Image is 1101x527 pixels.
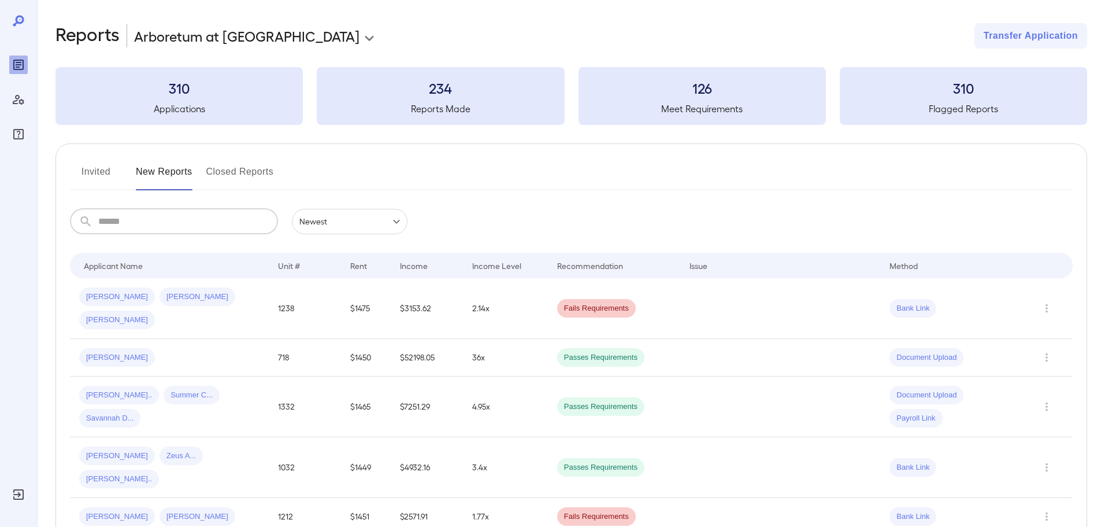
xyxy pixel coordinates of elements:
[55,79,303,97] h3: 310
[400,259,428,272] div: Income
[557,259,623,272] div: Recommendation
[889,352,963,363] span: Document Upload
[70,163,122,190] button: Invited
[557,462,644,473] span: Passes Requirements
[55,102,303,116] h5: Applications
[391,377,463,437] td: $7251.29
[463,339,547,377] td: 36x
[79,315,155,326] span: [PERSON_NAME]
[889,462,936,473] span: Bank Link
[134,27,359,45] p: Arboretum at [GEOGRAPHIC_DATA]
[164,390,220,401] span: Summer C...
[160,511,235,522] span: [PERSON_NAME]
[341,437,391,498] td: $1449
[889,259,918,272] div: Method
[840,102,1087,116] h5: Flagged Reports
[269,339,341,377] td: 718
[463,437,547,498] td: 3.4x
[1037,299,1056,318] button: Row Actions
[341,278,391,339] td: $1475
[341,339,391,377] td: $1450
[889,511,936,522] span: Bank Link
[292,209,407,234] div: Newest
[1037,397,1056,416] button: Row Actions
[160,451,203,462] span: Zeus A...
[391,278,463,339] td: $3153.62
[79,390,159,401] span: [PERSON_NAME]..
[889,303,936,314] span: Bank Link
[317,79,564,97] h3: 234
[974,23,1087,49] button: Transfer Application
[557,401,644,412] span: Passes Requirements
[1037,348,1056,367] button: Row Actions
[391,339,463,377] td: $52198.05
[889,413,942,424] span: Payroll Link
[840,79,1087,97] h3: 310
[79,292,155,303] span: [PERSON_NAME]
[79,474,159,485] span: [PERSON_NAME]..
[206,163,274,190] button: Closed Reports
[889,390,963,401] span: Document Upload
[579,79,826,97] h3: 126
[84,259,143,272] div: Applicant Name
[136,163,192,190] button: New Reports
[55,67,1087,125] summary: 310Applications234Reports Made126Meet Requirements310Flagged Reports
[1037,507,1056,526] button: Row Actions
[317,102,564,116] h5: Reports Made
[9,56,28,74] div: Reports
[391,437,463,498] td: $4932.16
[1037,458,1056,477] button: Row Actions
[463,278,547,339] td: 2.14x
[269,278,341,339] td: 1238
[55,23,120,49] h2: Reports
[689,259,708,272] div: Issue
[472,259,521,272] div: Income Level
[350,259,369,272] div: Rent
[278,259,300,272] div: Unit #
[79,352,155,363] span: [PERSON_NAME]
[579,102,826,116] h5: Meet Requirements
[9,485,28,504] div: Log Out
[9,125,28,143] div: FAQ
[557,303,636,314] span: Fails Requirements
[160,292,235,303] span: [PERSON_NAME]
[463,377,547,437] td: 4.95x
[9,90,28,109] div: Manage Users
[79,413,140,424] span: Savannah D...
[269,437,341,498] td: 1032
[557,511,636,522] span: Fails Requirements
[269,377,341,437] td: 1332
[79,511,155,522] span: [PERSON_NAME]
[79,451,155,462] span: [PERSON_NAME]
[341,377,391,437] td: $1465
[557,352,644,363] span: Passes Requirements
